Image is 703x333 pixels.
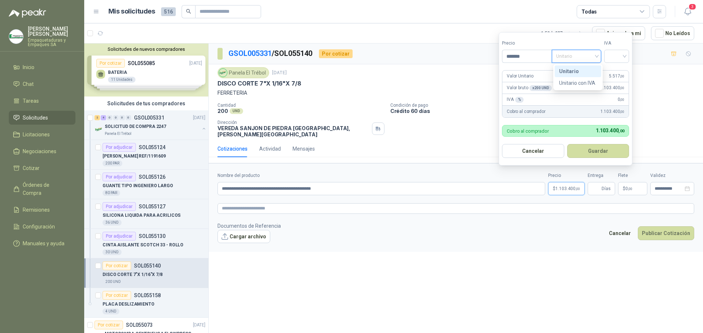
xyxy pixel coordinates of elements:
[638,226,694,240] button: Publicar Cotización
[217,222,281,230] p: Documentos de Referencia
[618,129,624,133] span: ,00
[230,108,243,114] div: UND
[103,160,122,166] div: 200 PAR
[9,60,75,74] a: Inicio
[293,145,315,153] div: Mensajes
[84,97,208,110] div: Solicitudes de tus compradores
[23,80,34,88] span: Chat
[259,145,281,153] div: Actividad
[87,46,205,52] button: Solicitudes de nuevos compradores
[23,223,55,231] span: Configuración
[103,271,163,278] p: DISCO CORTE 7"X 1/16"X 7/8
[107,115,112,120] div: 0
[555,77,601,89] div: Unitario con IVA
[507,129,549,133] p: Cobro al comprador
[217,89,694,97] p: FERRETERIA
[84,43,208,97] div: Solicitudes de nuevos compradoresPor cotizarSOL055085[DATE] BATERIA11 UnidadesPor cotizarSOL05502...
[9,220,75,234] a: Configuración
[84,170,208,199] a: Por adjudicarSOL055126GUANTE TIPO INGENIERO LARGO80 PAR
[596,128,624,133] span: 1.103.400
[28,26,75,37] p: [PERSON_NAME] [PERSON_NAME]
[507,108,545,115] p: Cobro al comprador
[134,115,164,120] p: GSOL005331
[103,261,131,270] div: Por cotizar
[126,115,131,120] div: 0
[84,229,208,258] a: Por adjudicarSOL055130CINTA AISLANTE SCOTCH 33 - ROLLO30 UND
[688,3,696,10] span: 3
[618,182,647,195] p: $ 0,00
[651,26,694,40] button: No Leídos
[605,226,635,240] button: Cancelar
[103,291,131,300] div: Por cotizar
[9,236,75,250] a: Manuales y ayuda
[113,115,119,120] div: 0
[502,40,552,47] label: Precio
[119,115,125,120] div: 0
[9,178,75,200] a: Órdenes de Compra
[23,130,50,139] span: Licitaciones
[9,161,75,175] a: Cotizar
[600,108,624,115] span: 1.103.400
[23,97,39,105] span: Tareas
[507,96,524,103] p: IVA
[84,140,208,170] a: Por adjudicarSOL055124[PERSON_NAME] REF/1191609200 PAR
[600,84,624,91] span: 1.103.400
[23,164,40,172] span: Cotizar
[103,249,122,255] div: 30 UND
[23,181,68,197] span: Órdenes de Compra
[103,173,136,181] div: Por adjudicar
[559,79,597,87] div: Unitario con IVA
[602,182,611,195] span: Días
[625,186,632,191] span: 0
[103,279,124,285] div: 200 UND
[541,27,586,39] div: 1 - 50 de 287
[628,187,632,191] span: ,00
[319,49,353,58] div: Por cotizar
[604,40,629,47] label: IVA
[84,258,208,288] a: Por cotizarSOL055140DISCO CORTE 7"X 1/16"X 7/8200 UND
[588,172,615,179] label: Entrega
[103,143,136,152] div: Por adjudicar
[103,301,155,308] p: PLACA DESLIZAMIENTO
[228,49,272,58] a: GSOL005331
[101,115,106,120] div: 4
[507,84,552,91] p: Valor bruto
[23,206,50,214] span: Remisiones
[161,7,176,16] span: 516
[9,9,46,18] img: Logo peakr
[134,293,161,298] p: SOL055158
[620,74,624,78] span: ,00
[507,73,533,80] p: Valor Unitario
[576,187,580,191] span: ,00
[103,202,136,211] div: Por adjudicar
[548,182,585,195] p: $1.103.400,00
[84,199,208,229] a: Por adjudicarSOL055127SILICONA LIQUIDA PARA ACRILICOS36 UND
[94,113,207,137] a: 2 4 0 0 0 0 GSOL005331[DATE] Company LogoSOLICITUD DE COMPRA 2247Panela El Trébol
[618,172,647,179] label: Flete
[103,232,136,241] div: Por adjudicar
[618,96,624,103] span: 0
[105,123,166,130] p: SOLICITUD DE COMPRA 2247
[108,6,155,17] h1: Mis solicitudes
[555,65,601,77] div: Unitario
[650,172,694,179] label: Validez
[94,125,103,134] img: Company Logo
[105,131,131,137] p: Panela El Trébol
[103,242,183,249] p: CINTA AISLANTE SCOTCH 33 - ROLLO
[390,103,700,108] p: Condición de pago
[103,220,122,226] div: 36 UND
[94,115,100,120] div: 2
[103,182,173,189] p: GUANTE TIPO INGENIERO LARGO
[219,69,227,77] img: Company Logo
[9,128,75,141] a: Licitaciones
[217,67,269,78] div: Panela El Trébol
[9,203,75,217] a: Remisiones
[94,321,123,329] div: Por cotizar
[609,73,624,80] span: 5.517
[28,38,75,47] p: Empaquetaduras y Empaques SA
[9,94,75,108] a: Tareas
[217,172,545,179] label: Nombre del producto
[217,230,270,243] button: Cargar archivo
[515,97,524,103] div: %
[126,322,153,328] p: SOL055073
